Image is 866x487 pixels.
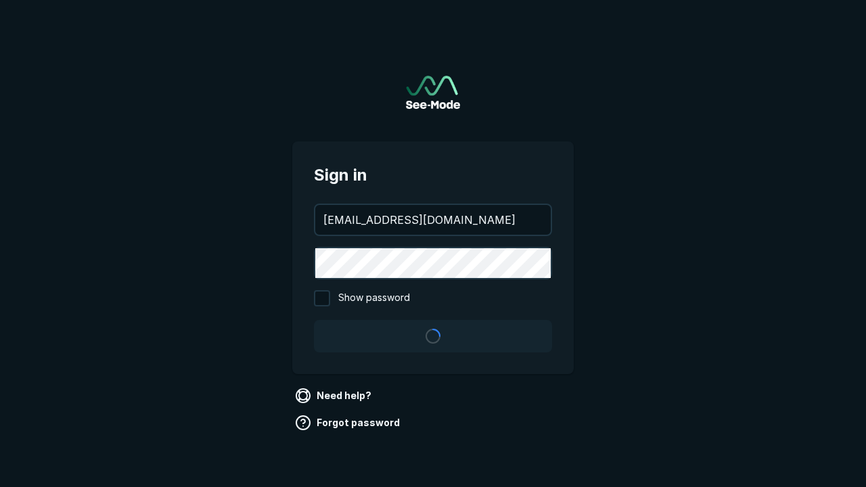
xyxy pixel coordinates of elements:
a: Need help? [292,385,377,407]
img: See-Mode Logo [406,76,460,109]
span: Sign in [314,163,552,187]
a: Forgot password [292,412,405,434]
a: Go to sign in [406,76,460,109]
input: your@email.com [315,205,551,235]
span: Show password [338,290,410,306]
